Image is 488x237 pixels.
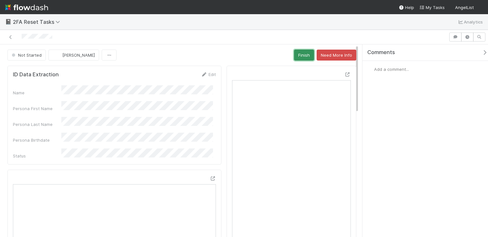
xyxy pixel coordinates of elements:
[13,71,59,78] h5: ID Data Extraction
[476,5,483,11] img: avatar_a8b9208c-77c1-4b07-b461-d8bc701f972e.png
[54,52,60,58] img: avatar_a8b9208c-77c1-4b07-b461-d8bc701f972e.png
[419,4,445,11] a: My Tasks
[5,19,12,24] span: 📓
[367,49,395,56] span: Comments
[5,2,48,13] img: logo-inverted-e16ddd16eac7371096b0.svg
[419,5,445,10] span: My Tasks
[368,66,374,72] img: avatar_a8b9208c-77c1-4b07-b461-d8bc701f972e.png
[13,153,61,159] div: Status
[201,72,216,77] a: Edit
[13,19,63,25] span: 2FA Reset Tasks
[10,52,42,58] span: Not Started
[399,4,414,11] div: Help
[48,50,99,61] button: [PERSON_NAME]
[374,67,409,72] span: Add a comment...
[7,50,46,61] button: Not Started
[13,105,61,112] div: Persona First Name
[62,52,95,58] span: [PERSON_NAME]
[457,18,483,26] a: Analytics
[455,5,474,10] span: AngelList
[294,50,314,61] button: Finish
[13,90,61,96] div: Name
[13,137,61,143] div: Persona Birthdate
[317,50,356,61] button: Need More Info
[13,121,61,128] div: Persona Last Name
